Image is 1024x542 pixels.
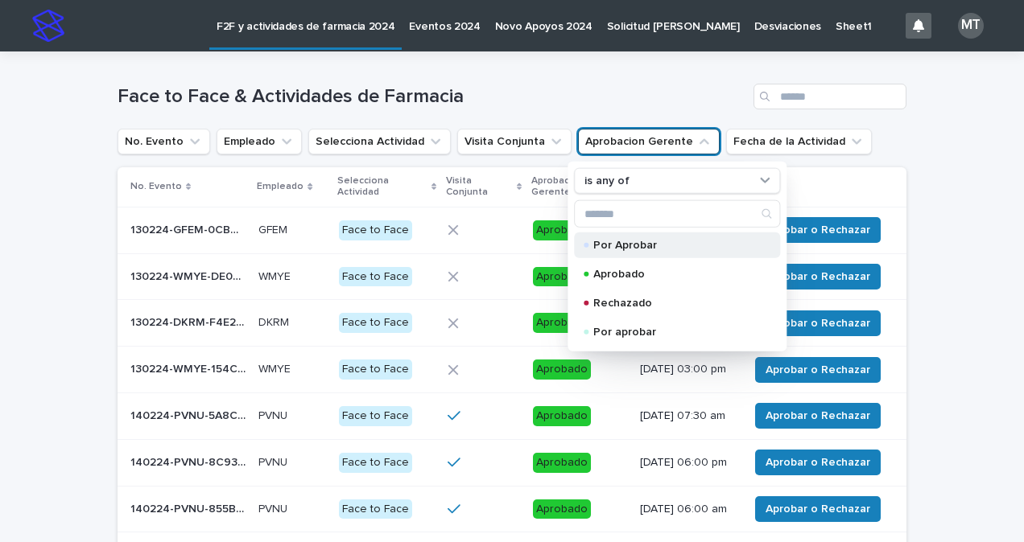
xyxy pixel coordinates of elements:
button: Selecciona Actividad [308,129,451,154]
span: Aprobar o Rechazar [766,315,870,331]
div: Aprobado [533,406,591,426]
p: DKRM [258,313,292,330]
p: 140224-PVNU-8C9362 [130,453,249,470]
p: [DATE] 07:30 am [640,409,736,423]
img: stacker-logo-s-only.png [32,10,64,42]
div: Aprobado [533,267,591,287]
div: Face to Face [339,220,412,240]
tr: 130224-WMYE-DE0087130224-WMYE-DE0087 WMYEWMYE Face to FaceAprobado[DATE] 09:00 amAprobar o Rechazar [118,253,906,300]
div: Aprobado [533,359,591,380]
p: Por Aprobar [593,240,754,251]
p: PVNU [258,453,291,470]
tr: 140224-PVNU-5A8C4D140224-PVNU-5A8C4D PVNUPVNU Face to FaceAprobado[DATE] 07:30 amAprobar o Rechazar [118,392,906,439]
div: Search [574,200,780,228]
p: 140224-PVNU-855B4B [130,499,249,516]
div: Aprobado [533,313,591,333]
button: Aprobar o Rechazar [755,217,881,243]
h1: Face to Face & Actividades de Farmacia [118,85,747,109]
p: 140224-PVNU-5A8C4D [130,406,249,423]
div: MT [958,13,984,39]
p: Visita Conjunta [446,172,512,202]
div: Aprobado [533,499,591,519]
input: Search [575,201,779,227]
div: Face to Face [339,499,412,519]
p: No. Evento [130,178,182,195]
p: 130224-WMYE-DE0087 [130,267,249,284]
button: Fecha de la Actividad [726,129,872,154]
tr: 130224-WMYE-154C6C130224-WMYE-154C6C WMYEWMYE Face to FaceAprobado[DATE] 03:00 pmAprobar o Rechazar [118,347,906,393]
div: Face to Face [339,313,412,333]
p: GFEM [258,220,291,237]
p: Rechazado [593,298,754,309]
div: Aprobado [533,453,591,473]
p: [DATE] 06:00 pm [640,456,736,470]
p: [DATE] 06:00 am [640,503,736,516]
p: PVNU [258,499,291,516]
p: Empleado [257,178,303,195]
div: Face to Face [339,359,412,380]
p: WMYE [258,267,294,284]
button: Aprobar o Rechazar [755,403,881,429]
p: Aprobado [593,269,754,280]
span: Aprobar o Rechazar [766,454,870,470]
div: Face to Face [339,453,412,473]
p: WMYE [258,359,294,376]
div: Aprobado [533,220,591,240]
tr: 130224-GFEM-0CBD84130224-GFEM-0CBD84 GFEMGFEM Face to FaceAprobado[DATE] 01:00 pmAprobar o Rechazar [118,207,906,253]
span: Aprobar o Rechazar [766,222,870,238]
span: Aprobar o Rechazar [766,408,870,424]
button: Aprobar o Rechazar [755,264,881,289]
button: Empleado [217,129,302,154]
p: Selecciona Actividad [337,172,427,202]
p: Aprobacion Gerente [531,172,620,202]
span: Aprobar o Rechazar [766,362,870,378]
p: 130224-DKRM-F4E28E [130,313,249,330]
p: Por aprobar [593,326,754,338]
button: Aprobar o Rechazar [755,310,881,336]
button: Aprobar o Rechazar [755,450,881,475]
span: Aprobar o Rechazar [766,269,870,285]
input: Search [754,84,906,109]
div: Face to Face [339,406,412,426]
button: Aprobacion Gerente [578,129,720,154]
p: [DATE] 03:00 pm [640,363,736,376]
p: 130224-GFEM-0CBD84 [130,220,249,237]
div: Face to Face [339,267,412,287]
p: PVNU [258,406,291,423]
tr: 140224-PVNU-855B4B140224-PVNU-855B4B PVNUPVNU Face to FaceAprobado[DATE] 06:00 amAprobar o Rechazar [118,486,906,532]
span: Aprobar o Rechazar [766,501,870,517]
button: Aprobar o Rechazar [755,496,881,522]
button: Aprobar o Rechazar [755,357,881,383]
button: No. Evento [118,129,210,154]
p: is any of [584,174,630,187]
tr: 130224-DKRM-F4E28E130224-DKRM-F4E28E DKRMDKRM Face to FaceAprobado[DATE] 12:00 pmAprobar o Rechazar [118,300,906,347]
tr: 140224-PVNU-8C9362140224-PVNU-8C9362 PVNUPVNU Face to FaceAprobado[DATE] 06:00 pmAprobar o Rechazar [118,439,906,486]
button: Visita Conjunta [457,129,572,154]
p: 130224-WMYE-154C6C [130,359,249,376]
